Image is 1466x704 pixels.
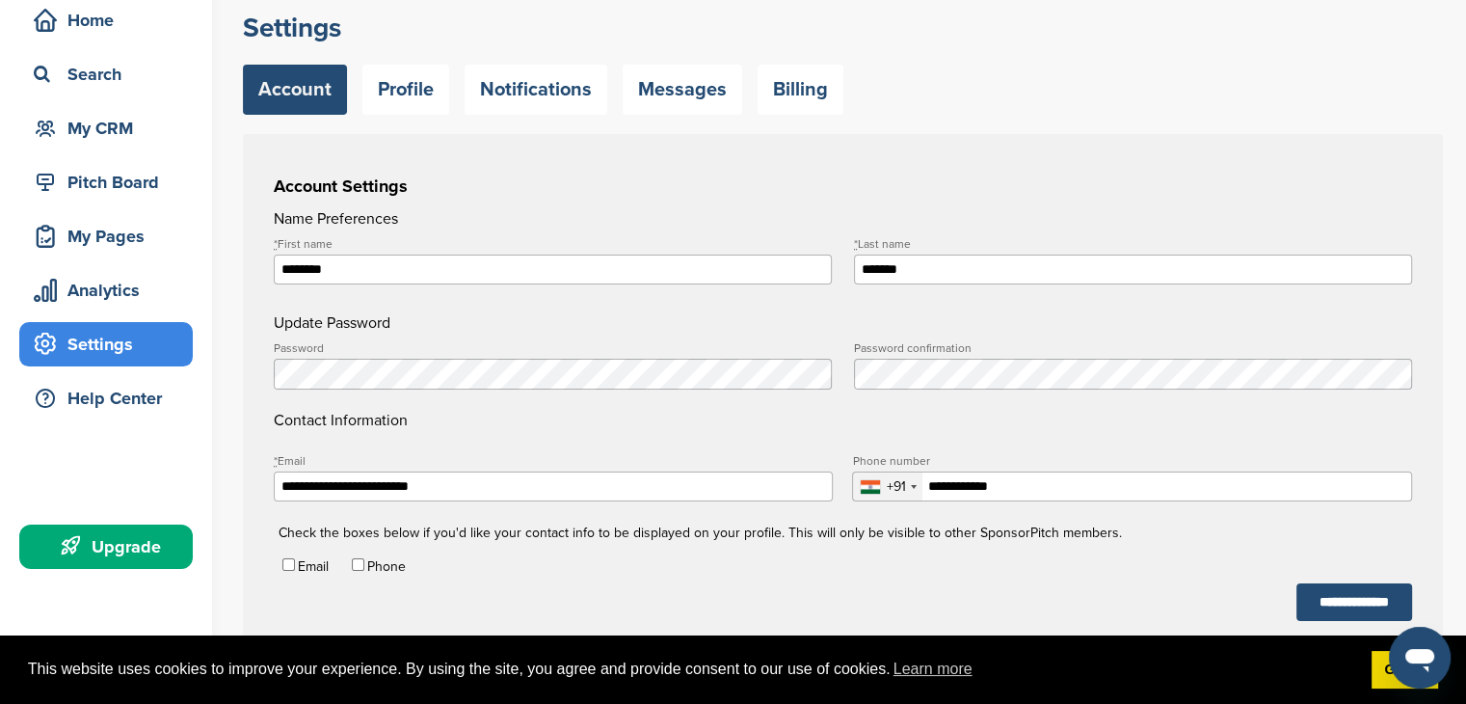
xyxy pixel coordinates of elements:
h4: Name Preferences [274,207,1412,230]
h4: Update Password [274,311,1412,335]
div: Help Center [29,381,193,416]
div: Search [29,57,193,92]
abbr: required [854,237,858,251]
span: This website uses cookies to improve your experience. By using the site, you agree and provide co... [28,655,1356,684]
div: Selected country [853,473,922,501]
a: Search [19,52,193,96]
label: Email [274,455,833,467]
a: Help Center [19,376,193,420]
a: Messages [623,65,742,115]
a: Pitch Board [19,160,193,204]
iframe: Button to launch messaging window [1389,627,1451,689]
a: My CRM [19,106,193,150]
a: Account [243,65,347,115]
label: Phone [367,558,406,575]
h2: Settings [243,11,1443,45]
a: Notifications [465,65,607,115]
div: My Pages [29,219,193,254]
h4: Contact Information [274,342,1412,432]
label: Last name [854,238,1412,250]
label: Phone number [852,455,1411,467]
div: My CRM [29,111,193,146]
abbr: required [274,237,278,251]
label: Password confirmation [854,342,1412,354]
a: Settings [19,322,193,366]
a: learn more about cookies [891,655,975,684]
a: Upgrade [19,525,193,569]
h3: Account Settings [274,173,1412,200]
a: Billing [758,65,843,115]
label: First name [274,238,832,250]
div: Pitch Board [29,165,193,200]
abbr: required [274,454,278,468]
div: Upgrade [29,529,193,564]
a: My Pages [19,214,193,258]
label: Email [298,558,329,575]
div: +91 [886,480,905,494]
div: Settings [29,327,193,362]
div: Home [29,3,193,38]
label: Password [274,342,832,354]
a: Analytics [19,268,193,312]
a: dismiss cookie message [1372,651,1438,690]
a: Profile [362,65,449,115]
div: Analytics [29,273,193,308]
